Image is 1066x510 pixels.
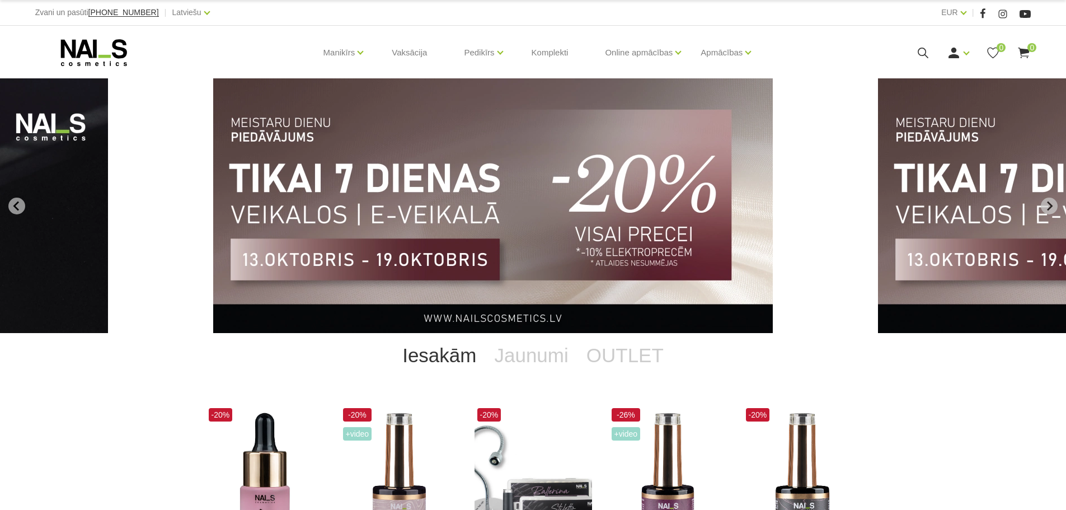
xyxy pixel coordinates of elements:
[986,46,1000,60] a: 0
[165,6,167,20] span: |
[8,198,25,214] button: Go to last slide
[746,408,770,422] span: -20%
[997,43,1006,52] span: 0
[941,6,958,19] a: EUR
[612,408,641,422] span: -26%
[577,333,673,378] a: OUTLET
[477,408,501,422] span: -20%
[393,333,485,378] a: Iesakām
[701,30,743,75] a: Apmācības
[523,26,577,79] a: Komplekti
[485,333,577,378] a: Jaunumi
[972,6,974,20] span: |
[1041,198,1058,214] button: Next slide
[612,427,641,441] span: +Video
[1027,43,1036,52] span: 0
[464,30,494,75] a: Pedikīrs
[1017,46,1031,60] a: 0
[172,6,201,19] a: Latviešu
[605,30,673,75] a: Online apmācības
[323,30,355,75] a: Manikīrs
[209,408,233,422] span: -20%
[88,8,159,17] a: [PHONE_NUMBER]
[343,408,372,422] span: -20%
[343,427,372,441] span: +Video
[213,78,853,333] li: 1 of 11
[383,26,436,79] a: Vaksācija
[35,6,159,20] div: Zvani un pasūti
